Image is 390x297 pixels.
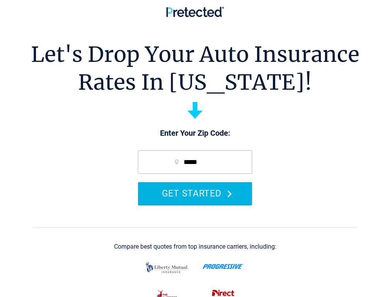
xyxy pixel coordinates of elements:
[166,7,224,17] img: Pretected Logo
[144,258,191,277] img: liberty
[138,150,252,174] input: zip code
[31,41,359,96] h1: Let's Drop Your Auto Insurance Rates In [US_STATE]!
[138,182,252,204] button: GET STARTED
[203,264,244,269] img: progressive
[114,243,276,250] div: Compare best quotes from top insurance carriers, including:
[130,128,260,139] p: Enter Your Zip Code:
